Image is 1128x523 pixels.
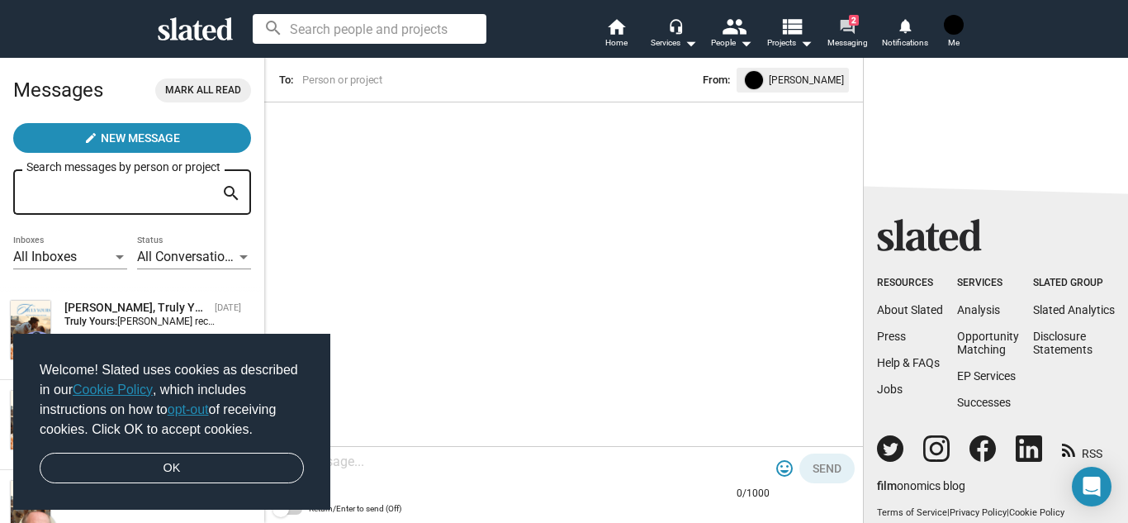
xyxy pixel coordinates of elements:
mat-icon: view_list [780,14,803,38]
div: Elena Weinberg, Truly Yours [64,300,208,316]
a: Notifications [876,17,934,53]
span: Notifications [882,33,928,53]
mat-hint: 0/1000 [737,487,770,501]
input: Person or project [300,72,542,88]
a: opt-out [168,402,209,416]
a: Terms of Service [877,507,947,518]
a: 2Messaging [818,17,876,53]
a: DisclosureStatements [1033,330,1092,356]
span: To: [279,74,293,86]
span: 2 [849,15,859,26]
img: undefined [745,71,763,89]
mat-icon: arrow_drop_down [680,33,700,53]
a: Successes [957,396,1011,409]
button: Send [799,454,855,483]
span: Mark all read [165,82,241,99]
mat-icon: headset_mic [668,18,683,33]
img: Truly Yours [11,301,50,359]
a: About Slated [877,303,943,316]
a: RSS [1062,436,1102,462]
span: Home [605,33,628,53]
span: All Inboxes [13,249,77,264]
span: | [947,507,950,518]
span: Projects [767,33,813,53]
span: [PERSON_NAME] [769,71,844,89]
mat-icon: tag_faces [775,459,794,478]
button: New Message [13,123,251,153]
mat-icon: arrow_drop_down [736,33,756,53]
a: Cookie Policy [73,383,153,397]
a: Analysis [957,303,1000,316]
input: Search people and projects [253,14,486,44]
img: Jessica Frew [944,15,964,35]
a: Press [877,330,906,343]
a: Slated Analytics [1033,303,1115,316]
div: Open Intercom Messenger [1072,467,1111,506]
div: cookieconsent [13,334,330,511]
div: Slated Group [1033,277,1115,290]
a: dismiss cookie message [40,453,304,484]
button: Projects [761,17,818,53]
a: EP Services [957,369,1016,383]
img: Truly Yours [11,391,50,449]
span: From: [703,71,730,89]
span: film [877,479,897,492]
h2: Messages [13,70,103,110]
span: Welcome! Slated uses cookies as described in our , which includes instructions on how to of recei... [40,360,304,440]
a: Jobs [877,383,903,396]
span: Return/Enter to send (Off) [309,499,401,519]
span: Send [813,454,841,483]
span: All Conversations [137,249,239,264]
span: Messaging [827,33,868,53]
button: Jessica FrewMe [934,12,974,55]
span: New Message [101,123,180,153]
a: Help & FAQs [877,356,940,369]
mat-icon: notifications [897,17,912,33]
span: Me [948,33,960,53]
mat-icon: arrow_drop_down [796,33,816,53]
button: Mark all read [155,78,251,102]
mat-icon: create [84,131,97,145]
div: Services [957,277,1019,290]
a: Home [587,17,645,53]
strong: Truly Yours: [64,316,117,327]
a: OpportunityMatching [957,330,1019,356]
a: Cookie Policy [1009,507,1064,518]
button: Services [645,17,703,53]
a: Privacy Policy [950,507,1007,518]
mat-icon: search [221,181,241,207]
span: [PERSON_NAME] received your response. Thank you! [117,316,351,327]
div: Services [651,33,697,53]
mat-icon: home [606,17,626,36]
mat-icon: people [722,14,746,38]
div: Resources [877,277,943,290]
div: People [711,33,752,53]
a: filmonomics blog [877,465,965,494]
span: | [1007,507,1009,518]
time: [DATE] [215,302,241,313]
button: People [703,17,761,53]
mat-icon: forum [839,18,855,34]
img: Elena Weinberg [17,331,57,371]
